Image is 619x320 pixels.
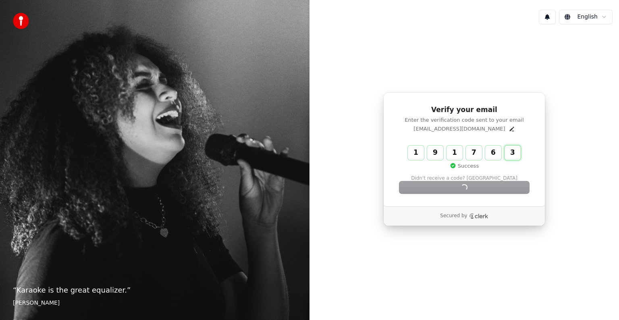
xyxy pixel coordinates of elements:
[408,145,537,160] input: Enter verification code
[13,13,29,29] img: youka
[469,213,488,219] a: Clerk logo
[440,213,467,219] p: Secured by
[13,299,297,307] footer: [PERSON_NAME]
[450,162,479,170] p: Success
[399,105,529,115] h1: Verify your email
[13,285,297,296] p: “ Karaoke is the great equalizer. ”
[399,116,529,124] p: Enter the verification code sent to your email
[413,125,505,133] p: [EMAIL_ADDRESS][DOMAIN_NAME]
[509,126,515,132] button: Edit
